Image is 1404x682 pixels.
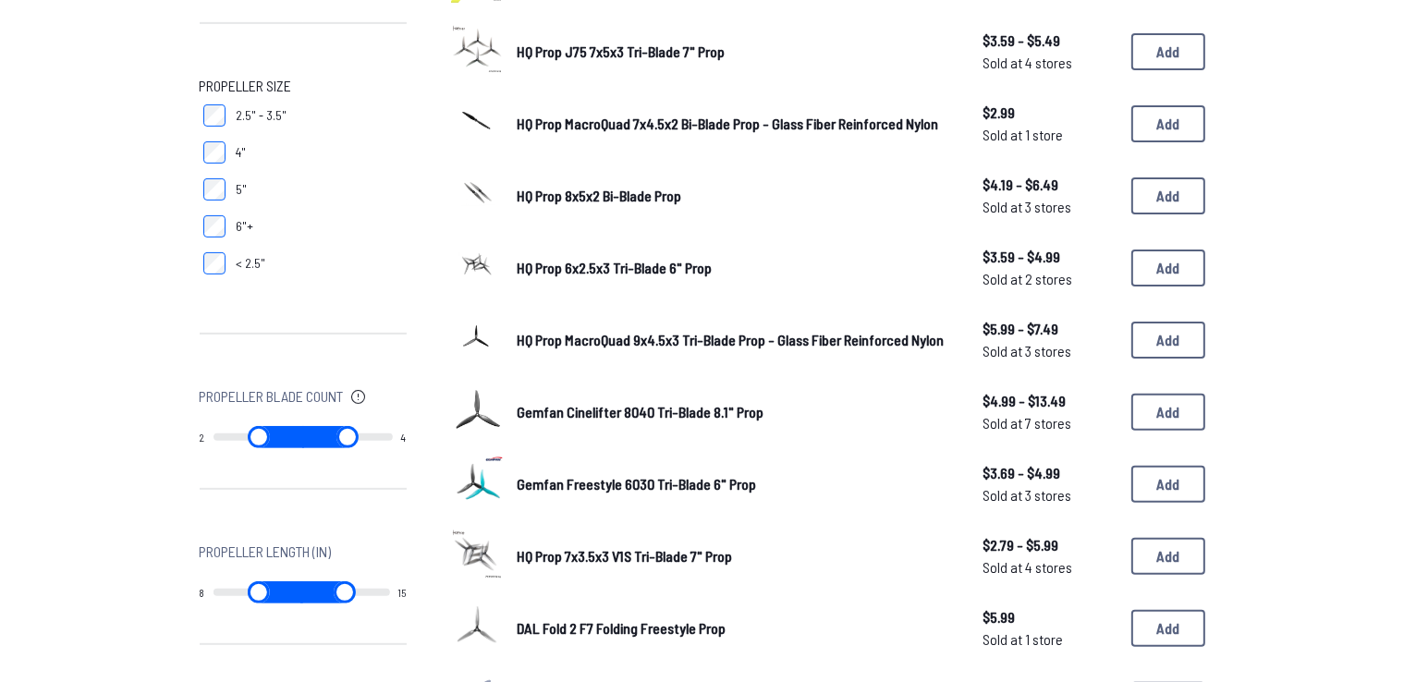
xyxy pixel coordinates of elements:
button: Add [1131,250,1205,286]
a: Gemfan Freestyle 6030 Tri-Blade 6" Prop [518,473,954,495]
img: image [451,311,503,363]
span: Sold at 2 stores [983,268,1117,290]
img: image [451,95,503,147]
span: HQ Prop 7x3.5x3 V1S Tri-Blade 7" Prop [518,547,733,565]
output: 2 [200,430,205,445]
span: $3.59 - $4.99 [983,246,1117,268]
input: 5" [203,178,226,201]
img: image [451,528,503,579]
output: 8 [200,585,205,600]
span: $5.99 - $7.49 [983,318,1117,340]
span: Sold at 1 store [983,124,1117,146]
span: 5" [237,180,248,199]
span: Sold at 1 store [983,628,1117,651]
a: HQ Prop 6x2.5x3 Tri-Blade 6" Prop [518,257,954,279]
span: Sold at 3 stores [983,484,1117,506]
span: Propeller Blade Count [200,385,344,408]
span: DAL Fold 2 F7 Folding Freestyle Prop [518,619,726,637]
a: image [451,528,503,585]
input: 4" [203,141,226,164]
img: image [451,384,503,435]
span: $5.99 [983,606,1117,628]
a: image [451,311,503,369]
a: image [451,600,503,657]
img: image [451,456,503,507]
input: 2.5" - 3.5" [203,104,226,127]
output: 4 [401,430,407,445]
span: $2.99 [983,102,1117,124]
button: Add [1131,105,1205,142]
a: HQ Prop 7x3.5x3 V1S Tri-Blade 7" Prop [518,545,954,567]
output: 15 [398,585,407,600]
span: Sold at 3 stores [983,340,1117,362]
span: Sold at 4 stores [983,52,1117,74]
a: HQ Prop MacroQuad 9x4.5x3 Tri-Blade Prop - Glass Fiber Reinforced Nylon [518,329,954,351]
button: Add [1131,610,1205,647]
span: Sold at 3 stores [983,196,1117,218]
span: $3.59 - $5.49 [983,30,1117,52]
span: $4.19 - $6.49 [983,174,1117,196]
a: HQ Prop MacroQuad 7x4.5x2 Bi-Blade Prop - Glass Fiber Reinforced Nylon [518,113,954,135]
img: image [451,23,503,75]
button: Add [1131,394,1205,431]
button: Add [1131,538,1205,575]
button: Add [1131,177,1205,214]
span: Sold at 4 stores [983,556,1117,578]
input: < 2.5" [203,252,226,274]
span: HQ Prop 8x5x2 Bi-Blade Prop [518,187,682,204]
span: HQ Prop 6x2.5x3 Tri-Blade 6" Prop [518,259,713,276]
span: $4.99 - $13.49 [983,390,1117,412]
button: Add [1131,33,1205,70]
span: $2.79 - $5.99 [983,534,1117,556]
a: HQ Prop J75 7x5x3 Tri-Blade 7" Prop [518,41,954,63]
span: Sold at 7 stores [983,412,1117,434]
button: Add [1131,466,1205,503]
span: Propeller Length (in) [200,541,332,563]
span: 6"+ [237,217,254,236]
a: HQ Prop 8x5x2 Bi-Blade Prop [518,185,954,207]
span: HQ Prop J75 7x5x3 Tri-Blade 7" Prop [518,43,726,60]
span: Gemfan Cinelifter 8040 Tri-Blade 8.1" Prop [518,403,764,420]
span: HQ Prop MacroQuad 7x4.5x2 Bi-Blade Prop - Glass Fiber Reinforced Nylon [518,115,939,132]
span: < 2.5" [237,254,266,273]
a: image [451,239,503,297]
a: image [451,384,503,441]
span: 4" [237,143,247,162]
button: Add [1131,322,1205,359]
a: DAL Fold 2 F7 Folding Freestyle Prop [518,617,954,639]
input: 6"+ [203,215,226,237]
span: HQ Prop MacroQuad 9x4.5x3 Tri-Blade Prop - Glass Fiber Reinforced Nylon [518,331,945,348]
span: Gemfan Freestyle 6030 Tri-Blade 6" Prop [518,475,757,493]
img: image [451,167,503,219]
span: Propeller Size [200,75,292,97]
span: $3.69 - $4.99 [983,462,1117,484]
img: image [451,600,503,652]
a: image [451,456,503,513]
a: image [451,23,503,80]
a: image [451,95,503,152]
a: Gemfan Cinelifter 8040 Tri-Blade 8.1" Prop [518,401,954,423]
img: image [451,239,503,291]
a: image [451,167,503,225]
span: 2.5" - 3.5" [237,106,287,125]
